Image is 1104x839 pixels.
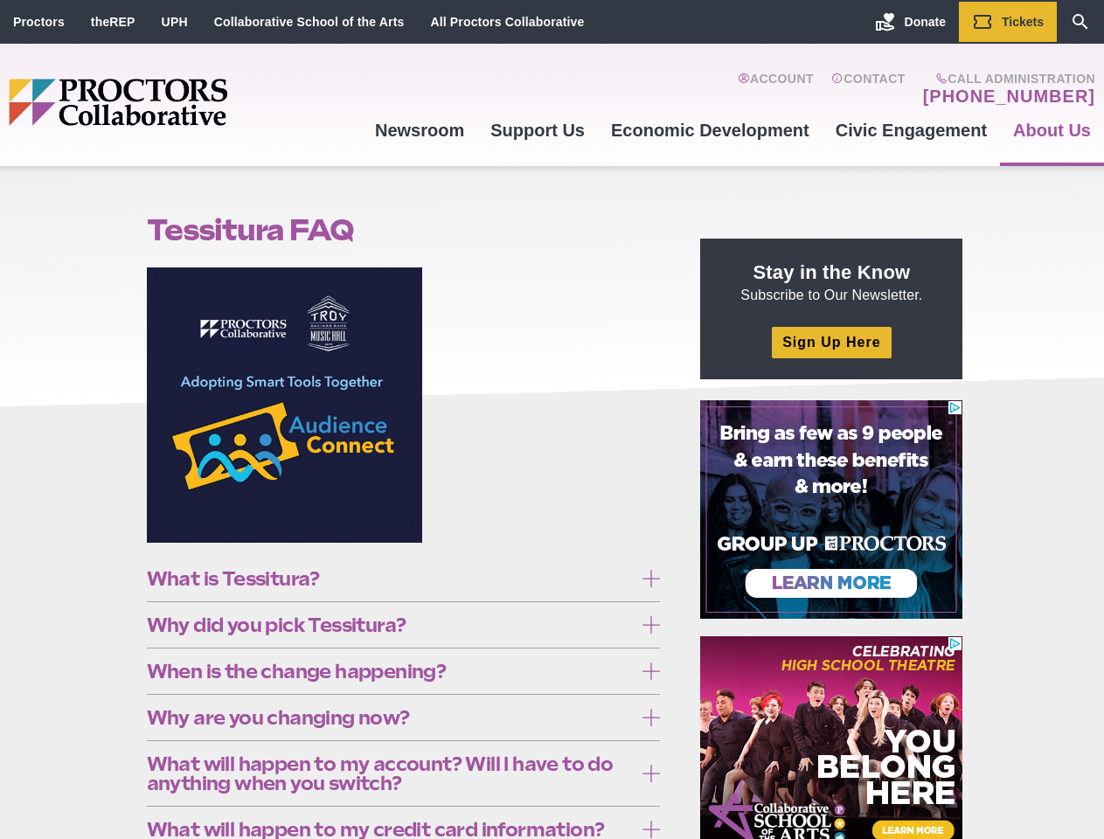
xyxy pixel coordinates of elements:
[147,708,634,727] span: Why are you changing now?
[598,107,823,154] a: Economic Development
[362,107,477,154] a: Newsroom
[430,15,584,29] a: All Proctors Collaborative
[147,569,634,588] span: What is Tessitura?
[162,15,188,29] a: UPH
[147,213,661,246] h1: Tessitura FAQ
[1057,2,1104,42] a: Search
[147,662,634,681] span: When is the change happening?
[214,15,405,29] a: Collaborative School of the Arts
[147,820,634,839] span: What will happen to my credit card information?
[721,260,941,305] p: Subscribe to Our Newsletter.
[959,2,1057,42] a: Tickets
[753,261,911,283] strong: Stay in the Know
[923,86,1095,107] a: [PHONE_NUMBER]
[1000,107,1104,154] a: About Us
[738,72,814,107] a: Account
[862,2,959,42] a: Donate
[91,15,135,29] a: theREP
[905,15,946,29] span: Donate
[477,107,598,154] a: Support Us
[147,615,634,634] span: Why did you pick Tessitura?
[700,400,962,619] iframe: Advertisement
[13,15,65,29] a: Proctors
[823,107,1000,154] a: Civic Engagement
[831,72,906,107] a: Contact
[147,754,634,793] span: What will happen to my account? Will I have to do anything when you switch?
[1002,15,1044,29] span: Tickets
[772,327,891,357] a: Sign Up Here
[9,79,362,126] img: Proctors logo
[918,72,1095,86] span: Call Administration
